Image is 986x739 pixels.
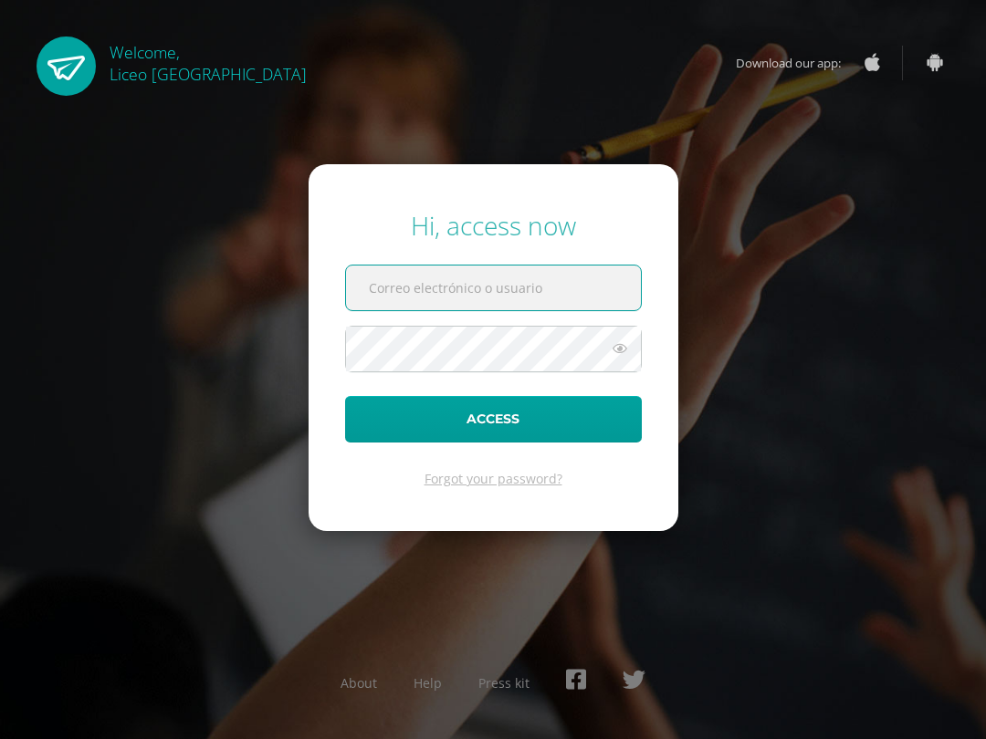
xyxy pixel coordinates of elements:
[345,208,642,243] div: Hi, access now
[110,36,307,85] div: Welcome,
[345,396,642,442] button: Access
[425,470,562,487] a: Forgot your password?
[478,674,530,692] a: Press kit
[346,265,641,310] input: Correo electrónico o usuario
[110,63,307,85] span: Liceo [GEOGRAPHIC_DATA]
[414,674,442,692] a: Help
[341,674,377,692] a: About
[736,46,859,80] span: Download our app:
